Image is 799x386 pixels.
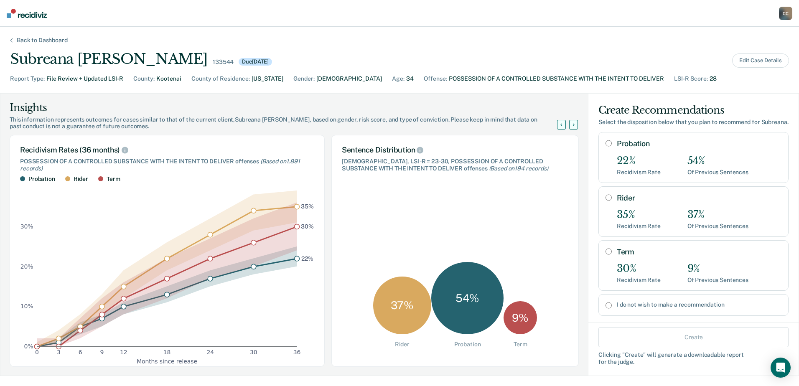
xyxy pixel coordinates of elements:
div: Recidivism Rates (36 months) [20,145,314,155]
g: text [301,203,314,262]
text: 30 [250,349,257,356]
div: Gender : [293,74,315,83]
div: [US_STATE] [252,74,283,83]
div: Recidivism Rate [617,169,661,176]
div: File Review + Updated LSI-R [46,74,123,83]
div: Recidivism Rate [617,277,661,284]
button: CC [779,7,792,20]
button: Create [598,327,789,347]
div: Of Previous Sentences [687,223,748,230]
div: POSSESSION OF A CONTROLLED SUBSTANCE WITH THE INTENT TO DELIVER offenses [20,158,314,172]
text: 22% [301,255,313,262]
div: [DEMOGRAPHIC_DATA], LSI-R = 23-30, POSSESSION OF A CONTROLLED SUBSTANCE WITH THE INTENT TO DELIVE... [342,158,568,172]
button: Edit Case Details [732,53,789,68]
div: Sentence Distribution [342,145,568,155]
div: Of Previous Sentences [687,169,748,176]
label: I do not wish to make a recommendation [617,301,781,308]
text: 36 [293,349,301,356]
div: 35% [617,209,661,221]
div: Kootenai [156,74,181,83]
div: Open Intercom Messenger [771,358,791,378]
div: 22% [617,155,661,167]
span: (Based on 194 records ) [489,165,548,172]
div: Recidivism Rate [617,223,661,230]
div: Insights [10,101,567,114]
text: 35% [301,203,314,210]
text: 3 [57,349,61,356]
div: Of Previous Sentences [687,277,748,284]
g: dot [35,204,300,349]
div: [DEMOGRAPHIC_DATA] [316,74,382,83]
div: 37% [687,209,748,221]
div: 9 % [504,301,537,335]
div: Offense : [424,74,447,83]
div: Rider [395,341,410,348]
text: 0% [24,343,33,350]
div: 37 % [373,277,431,335]
text: 30% [301,223,314,230]
div: Rider [74,175,88,183]
label: Rider [617,193,781,203]
img: Recidiviz [7,9,47,18]
g: x-axis label [137,358,197,365]
g: x-axis tick label [35,349,300,356]
div: Term [514,341,527,348]
text: 0 [35,349,39,356]
div: 54% [687,155,748,167]
div: 34 [406,74,414,83]
div: Age : [392,74,405,83]
text: 10% [20,303,33,310]
text: 18 [163,349,171,356]
div: 30% [617,263,661,275]
div: POSSESSION OF A CONTROLLED SUBSTANCE WITH THE INTENT TO DELIVER [449,74,664,83]
text: 20% [20,263,33,270]
div: Subreana [PERSON_NAME] [10,51,208,68]
text: 9 [100,349,104,356]
label: Term [617,247,781,256]
text: 12 [120,349,127,356]
text: 24 [206,349,214,356]
div: Probation [28,175,55,183]
text: 30% [20,223,33,230]
div: 133544 [213,58,234,66]
div: Create Recommendations [598,104,789,117]
div: Due [DATE] [239,58,272,66]
div: 28 [710,74,717,83]
div: County : [133,74,155,83]
label: Probation [617,139,781,148]
div: LSI-R Score : [674,74,708,83]
text: 6 [79,349,82,356]
div: Select the disposition below that you plan to recommend for Subreana . [598,119,789,126]
div: Report Type : [10,74,45,83]
g: area [37,190,297,346]
div: Term [107,175,120,183]
g: y-axis tick label [20,223,33,350]
div: 9% [687,263,748,275]
div: This information represents outcomes for cases similar to that of the current client, Subreana [P... [10,116,567,130]
text: Months since release [137,358,197,365]
span: (Based on 1,891 records ) [20,158,300,172]
div: C C [779,7,792,20]
div: Probation [454,341,481,348]
div: 54 % [431,262,504,335]
div: Clicking " Create " will generate a downloadable report for the judge. [598,351,789,366]
div: Back to Dashboard [7,37,78,44]
div: County of Residence : [191,74,250,83]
